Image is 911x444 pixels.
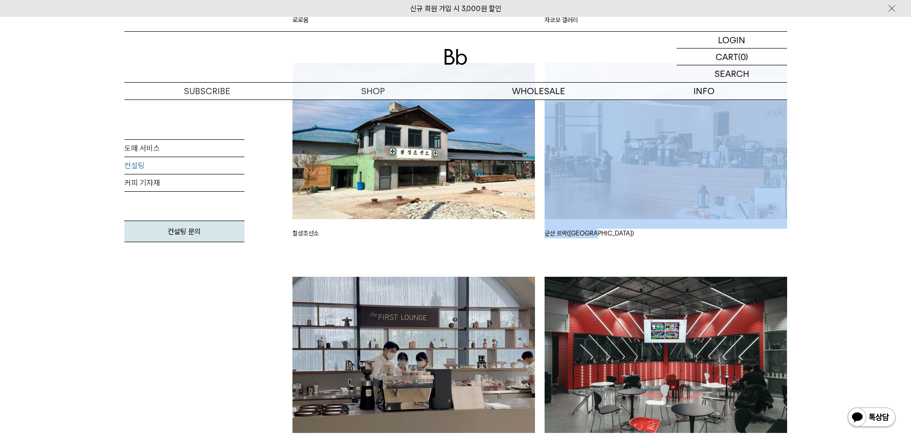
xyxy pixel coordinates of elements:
[718,32,745,48] p: LOGIN
[124,221,244,242] a: 컨설팅 문의
[444,49,467,65] img: 로고
[124,174,244,192] a: 커피 기자재
[716,49,738,65] p: CART
[124,157,244,174] a: 컨설팅
[124,83,290,99] a: SUBSCRIBE
[290,83,456,99] a: SHOP
[456,83,621,99] p: WHOLESALE
[621,83,787,99] p: INFO
[847,407,897,430] img: 카카오톡 채널 1:1 채팅 버튼
[410,4,501,13] a: 신규 회원 가입 시 3,000원 할인
[677,32,787,49] a: LOGIN
[715,65,749,82] p: SEARCH
[545,229,787,238] p: 군산 르락([GEOGRAPHIC_DATA])
[292,229,535,238] p: 칠성조선소
[124,140,244,157] a: 도매 서비스
[738,49,748,65] p: (0)
[677,49,787,65] a: CART (0)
